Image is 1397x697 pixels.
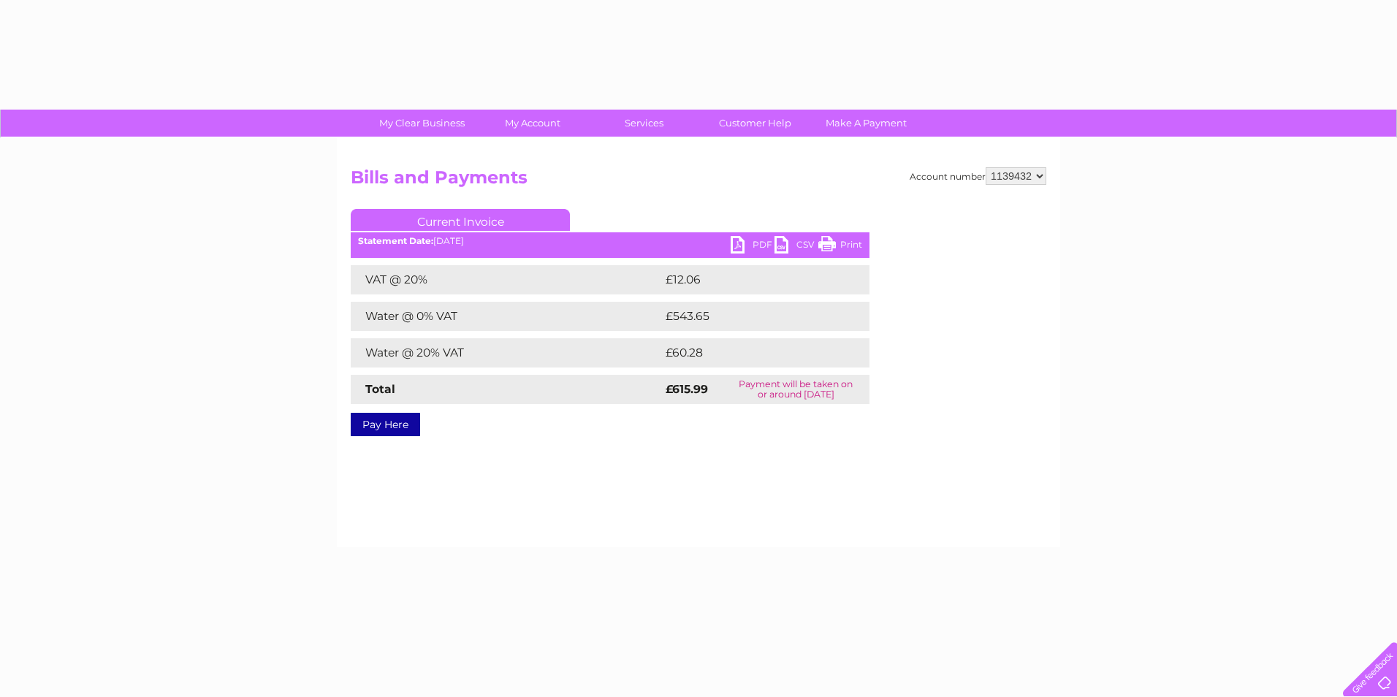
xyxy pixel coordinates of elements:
[910,167,1046,185] div: Account number
[662,302,844,331] td: £543.65
[362,110,482,137] a: My Clear Business
[358,235,433,246] b: Statement Date:
[351,302,662,331] td: Water @ 0% VAT
[666,382,708,396] strong: £615.99
[365,382,395,396] strong: Total
[351,413,420,436] a: Pay Here
[351,236,869,246] div: [DATE]
[774,236,818,257] a: CSV
[723,375,869,404] td: Payment will be taken on or around [DATE]
[351,167,1046,195] h2: Bills and Payments
[806,110,926,137] a: Make A Payment
[473,110,593,137] a: My Account
[662,265,839,294] td: £12.06
[818,236,862,257] a: Print
[351,265,662,294] td: VAT @ 20%
[584,110,704,137] a: Services
[351,338,662,367] td: Water @ 20% VAT
[351,209,570,231] a: Current Invoice
[695,110,815,137] a: Customer Help
[731,236,774,257] a: PDF
[662,338,840,367] td: £60.28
